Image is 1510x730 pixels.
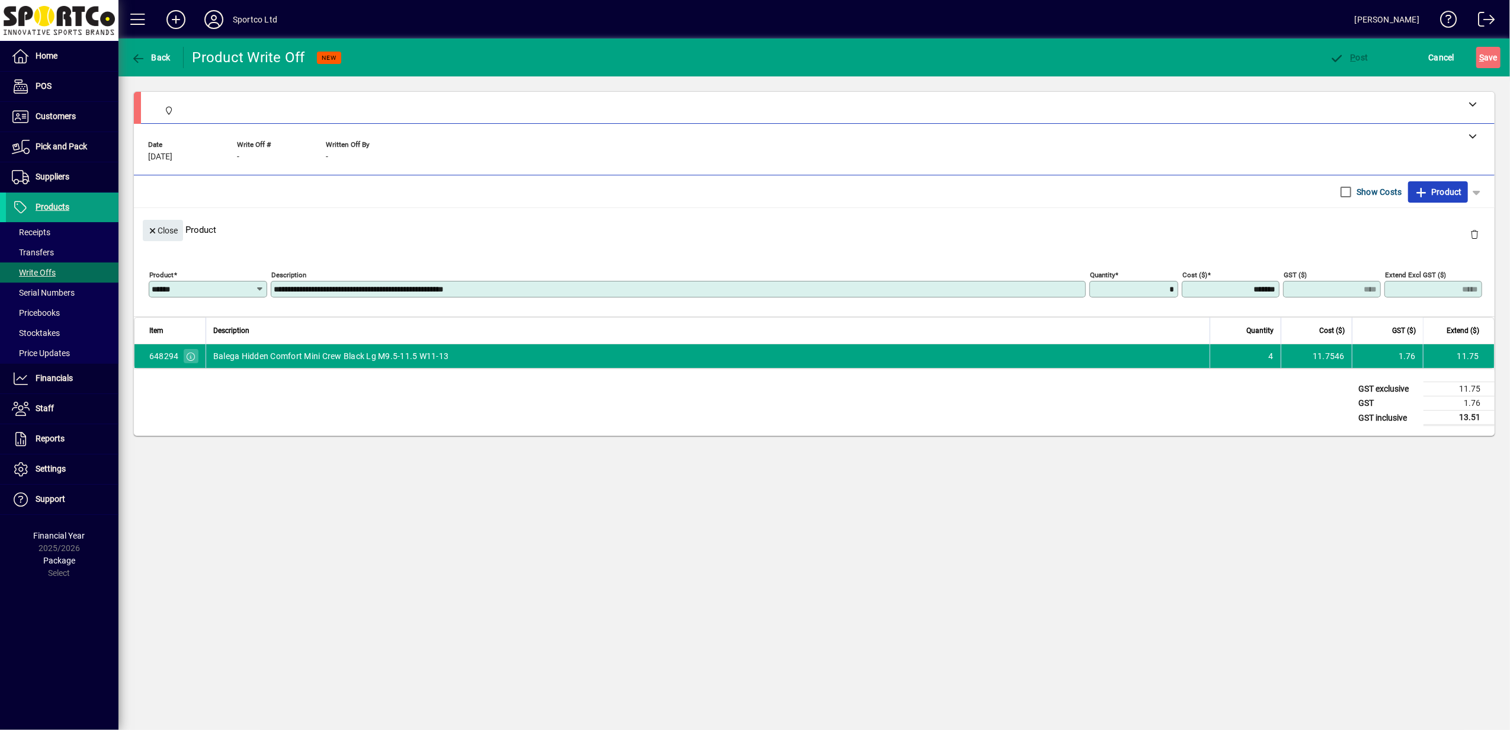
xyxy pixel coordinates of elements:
span: - [237,152,239,162]
td: 1.76 [1352,344,1423,368]
span: Home [36,51,57,60]
button: Post [1327,47,1371,68]
span: Financials [36,373,73,383]
span: S [1479,53,1484,62]
span: Products [36,202,69,212]
button: Profile [195,9,233,30]
span: ost [1330,53,1368,62]
button: Product [1408,181,1468,203]
mat-label: Cost ($) [1182,271,1207,279]
td: 11.75 [1424,382,1495,396]
td: 11.75 [1423,344,1494,368]
td: GST exclusive [1352,382,1424,396]
span: Item [149,324,163,337]
span: Stocktakes [12,328,60,338]
span: Back [131,53,171,62]
span: Settings [36,464,66,473]
a: POS [6,72,118,101]
a: Pricebooks [6,303,118,323]
a: Stocktakes [6,323,118,343]
a: Write Offs [6,262,118,283]
span: - [326,152,328,162]
mat-label: Description [271,271,306,279]
span: Pick and Pack [36,142,87,151]
td: GST [1352,396,1424,411]
button: Back [128,47,174,68]
span: Suppliers [36,172,69,181]
a: Transfers [6,242,118,262]
span: Write Offs [12,268,56,277]
span: NEW [322,54,336,62]
mat-label: Quantity [1090,271,1115,279]
span: Customers [36,111,76,121]
a: Customers [6,102,118,132]
span: Cost ($) [1319,324,1345,337]
app-page-header-button: Back [118,47,184,68]
div: Product [134,208,1495,251]
a: Reports [6,424,118,454]
label: Show Costs [1354,186,1402,198]
span: P [1351,53,1356,62]
span: Financial Year [34,531,85,540]
span: Product [1414,182,1462,201]
div: Sportco Ltd [233,10,277,29]
a: Serial Numbers [6,283,118,303]
span: Price Updates [12,348,70,358]
span: Serial Numbers [12,288,75,297]
div: [PERSON_NAME] [1355,10,1419,29]
span: Quantity [1246,324,1274,337]
a: Receipts [6,222,118,242]
div: 648294 [149,350,179,362]
span: Transfers [12,248,54,257]
span: POS [36,81,52,91]
span: Close [148,221,178,241]
span: Support [36,494,65,504]
mat-label: Extend excl GST ($) [1385,271,1446,279]
button: Add [157,9,195,30]
span: ave [1479,48,1498,67]
span: Receipts [12,228,50,237]
span: Extend ($) [1447,324,1479,337]
a: Pick and Pack [6,132,118,162]
span: Reports [36,434,65,443]
mat-label: Product [149,271,174,279]
a: Price Updates [6,343,118,363]
a: Knowledge Base [1431,2,1457,41]
td: GST inclusive [1352,411,1424,425]
td: 4 [1210,344,1281,368]
span: Pricebooks [12,308,60,318]
button: Delete [1460,220,1489,248]
span: Cancel [1429,48,1455,67]
button: Cancel [1426,47,1458,68]
a: Home [6,41,118,71]
span: Package [43,556,75,565]
a: Suppliers [6,162,118,192]
td: Balega Hidden Comfort Mini Crew Black Lg M9.5-11.5 W11-13 [206,344,1210,368]
mat-label: GST ($) [1284,271,1307,279]
a: Settings [6,454,118,484]
td: 11.7546 [1281,344,1352,368]
button: Close [143,220,183,241]
span: Staff [36,404,54,413]
a: Staff [6,394,118,424]
a: Logout [1469,2,1495,41]
span: [DATE] [148,152,172,162]
a: Financials [6,364,118,393]
button: Save [1476,47,1501,68]
a: Support [6,485,118,514]
div: Product Write Off [193,48,305,67]
td: 13.51 [1424,411,1495,425]
span: GST ($) [1392,324,1416,337]
td: 1.76 [1424,396,1495,411]
app-page-header-button: Delete [1460,229,1489,239]
span: Description [213,324,249,337]
app-page-header-button: Close [140,225,186,235]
